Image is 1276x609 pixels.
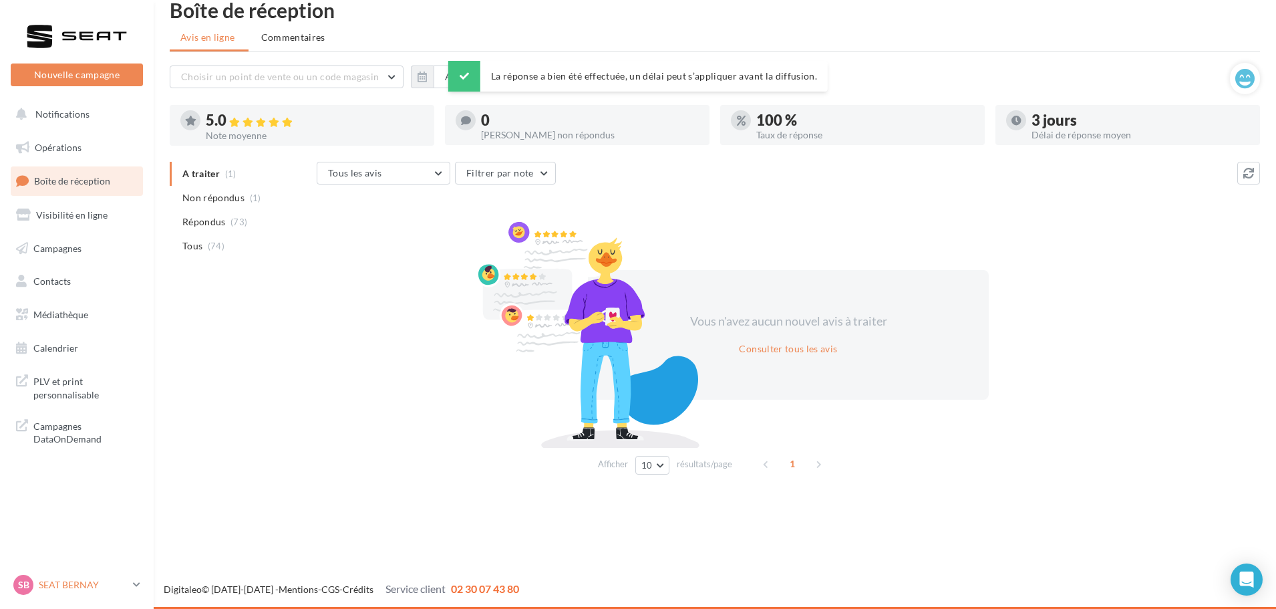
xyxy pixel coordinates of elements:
span: (1) [250,193,261,203]
button: Choisir un point de vente ou un code magasin [170,66,404,88]
span: (73) [230,217,247,227]
div: Open Intercom Messenger [1231,564,1263,596]
div: 5.0 [206,113,424,128]
span: 02 30 07 43 80 [451,582,519,595]
span: PLV et print personnalisable [33,372,138,401]
span: Non répondus [182,191,245,205]
span: © [DATE]-[DATE] - - - [164,584,519,595]
div: Délai de réponse moyen [1031,130,1249,140]
a: Mentions [279,584,318,595]
span: Tous [182,239,202,253]
span: SB [18,578,29,592]
a: PLV et print personnalisable [8,367,146,406]
span: Choisir un point de vente ou un code magasin [181,71,379,82]
a: Contacts [8,267,146,295]
span: Médiathèque [33,309,88,320]
span: 1 [782,453,803,475]
span: (74) [208,241,224,251]
button: Au total [411,66,492,88]
a: Médiathèque [8,301,146,329]
a: Crédits [343,584,373,595]
button: Consulter tous les avis [734,341,842,357]
a: SB SEAT BERNAY [11,572,143,598]
span: Répondus [182,215,226,229]
span: Campagnes [33,242,82,253]
div: [PERSON_NAME] non répondus [481,130,699,140]
span: Campagnes DataOnDemand [33,417,138,446]
a: Opérations [8,134,146,162]
div: Note moyenne [206,131,424,140]
button: Notifications [8,100,140,128]
div: 100 % [756,113,974,128]
a: Digitaleo [164,584,202,595]
button: 10 [635,456,669,475]
div: 3 jours [1031,113,1249,128]
span: Visibilité en ligne [36,209,108,221]
span: résultats/page [677,458,732,471]
a: CGS [321,584,339,595]
button: Nouvelle campagne [11,64,143,86]
span: Notifications [35,108,90,120]
span: Afficher [598,458,628,471]
span: Commentaires [261,31,325,44]
button: Tous les avis [317,162,450,185]
p: SEAT BERNAY [39,578,128,592]
a: Campagnes [8,235,146,263]
span: 10 [641,460,653,471]
button: Filtrer par note [455,162,556,185]
span: Opérations [35,142,82,153]
div: 0 [481,113,699,128]
button: Au total [434,66,492,88]
a: Visibilité en ligne [8,201,146,229]
div: Taux de réponse [756,130,974,140]
a: Calendrier [8,334,146,362]
span: Tous les avis [328,167,382,178]
span: Calendrier [33,342,78,354]
span: Boîte de réception [34,175,110,187]
div: La réponse a bien été effectuée, un délai peut s’appliquer avant la diffusion. [448,61,828,92]
span: Service client [385,582,446,595]
a: Boîte de réception [8,166,146,195]
span: Contacts [33,275,71,287]
a: Campagnes DataOnDemand [8,412,146,451]
div: Vous n'avez aucun nouvel avis à traiter [673,313,903,330]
